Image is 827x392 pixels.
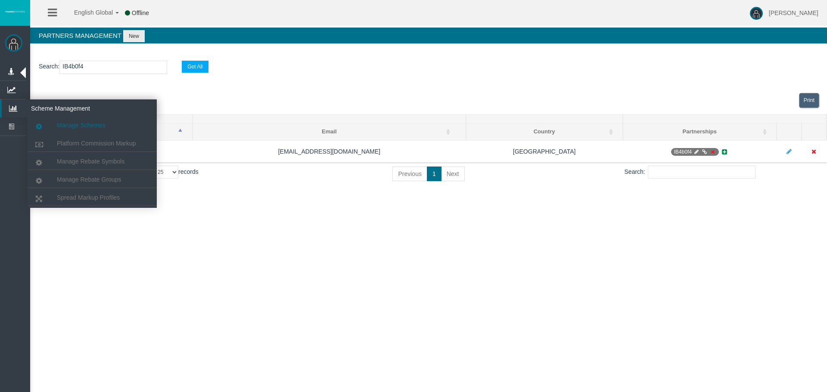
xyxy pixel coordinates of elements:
a: View print view [799,93,819,108]
select: Showrecords [151,166,178,179]
img: user-image [750,7,763,20]
td: [EMAIL_ADDRESS][DOMAIN_NAME] [193,140,466,163]
span: Spread Markup Profiles [57,194,120,201]
i: Manage Partnership [693,149,700,154]
span: Scheme Management [25,99,109,117]
th: Email: activate to sort column ascending [193,123,466,141]
p: : [39,61,818,74]
a: Previous [392,167,427,181]
span: Manage Rebate Groups [57,176,121,183]
span: Offline [132,9,149,16]
label: Show records [136,166,199,179]
i: Generate Direct Link [701,149,708,154]
span: Print [804,97,815,103]
span: English Global [63,9,113,16]
label: Search [39,62,58,71]
a: 1 [427,167,441,181]
span: Platform Commission Markup [57,140,136,147]
th: Partnerships: activate to sort column ascending [623,123,777,141]
td: [GEOGRAPHIC_DATA] [466,140,623,163]
input: Search: [648,166,755,179]
a: Manage Schemes [28,117,157,133]
a: Spread Markup Profiles [28,190,157,205]
a: Platform Commission Markup [28,136,157,151]
span: Manage Rebate Symbols [57,158,124,165]
a: Manage Rebate Symbols [28,154,157,169]
img: logo.svg [4,10,26,13]
th: Country: activate to sort column ascending [466,123,623,141]
button: New [123,30,145,42]
a: Scheme Management [2,99,157,117]
button: Get All [182,61,208,73]
span: IB [671,148,719,156]
i: Add new Partnership [721,149,728,155]
label: Search: [625,166,755,179]
span: Partners Management [39,32,121,39]
span: Manage Schemes [57,122,106,129]
span: [PERSON_NAME] [769,9,818,16]
a: Next [441,167,465,181]
i: Deactivate Partnership [709,149,716,154]
a: Manage Rebate Groups [28,172,157,187]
